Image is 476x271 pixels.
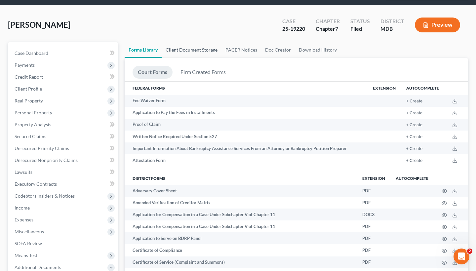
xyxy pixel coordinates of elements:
span: Client Profile [15,86,42,92]
iframe: Intercom live chat [454,249,469,264]
div: District [380,18,404,25]
td: Adversary Cover Sheet [125,185,357,197]
td: Amended Verification of Creditor Matrix [125,197,357,209]
td: Application to Pay the Fees in Installments [125,107,368,119]
td: Application for Compensation in a Case Under Subchapter V of Chapter 11 [125,220,357,232]
td: Application for Compensation in a Case Under Subchapter V of Chapter 11 [125,209,357,220]
a: Client Document Storage [162,42,221,58]
div: MDB [380,25,404,33]
td: Certificate of Service (Complaint and Summons) [125,256,357,268]
span: Property Analysis [15,122,51,127]
td: Application to Serve on BDRP Panel [125,232,357,244]
button: Preview [415,18,460,32]
td: Fee Waiver Form [125,95,368,107]
span: Lawsuits [15,169,32,175]
a: Download History [295,42,341,58]
td: PDF [357,244,390,256]
td: DOCX [357,209,390,220]
th: Extension [368,82,401,95]
span: Additional Documents [15,264,61,270]
th: Federal Forms [125,82,368,95]
div: Chapter [316,25,340,33]
span: Case Dashboard [15,50,48,56]
div: Status [350,18,370,25]
span: SOFA Review [15,241,42,246]
span: Secured Claims [15,134,46,139]
a: Court Forms [133,66,173,79]
div: Case [282,18,305,25]
a: Case Dashboard [9,47,118,59]
span: Real Property [15,98,43,103]
button: + Create [406,99,422,103]
td: Written Notice Required Under Section 527 [125,131,368,142]
a: PACER Notices [221,42,261,58]
span: Unsecured Nonpriority Claims [15,157,78,163]
td: PDF [357,197,390,209]
th: Autocomplete [401,82,444,95]
div: Chapter [316,18,340,25]
button: + Create [406,147,422,151]
span: [PERSON_NAME] [8,20,70,29]
button: + Create [406,159,422,163]
a: Credit Report [9,71,118,83]
a: Unsecured Nonpriority Claims [9,154,118,166]
a: Lawsuits [9,166,118,178]
a: Unsecured Priority Claims [9,142,118,154]
a: SOFA Review [9,238,118,250]
th: Extension [357,172,390,185]
td: PDF [357,256,390,268]
a: Forms Library [125,42,162,58]
button: + Create [406,123,422,127]
th: District forms [125,172,357,185]
td: Attestation Form [125,154,368,166]
span: 2 [467,249,472,254]
button: + Create [406,135,422,139]
span: Codebtors Insiders & Notices [15,193,75,199]
a: Secured Claims [9,131,118,142]
span: Income [15,205,30,211]
div: Filed [350,25,370,33]
td: Certificate of Compliance [125,244,357,256]
a: Firm Created Forms [175,66,231,79]
td: Important Information About Bankruptcy Assistance Services From an Attorney or Bankruptcy Petitio... [125,142,368,154]
span: Expenses [15,217,33,222]
a: Doc Creator [261,42,295,58]
td: Proof of Claim [125,119,368,131]
span: Unsecured Priority Claims [15,145,69,151]
td: PDF [357,232,390,244]
button: + Create [406,111,422,115]
span: Means Test [15,252,37,258]
span: Personal Property [15,110,52,115]
a: Executory Contracts [9,178,118,190]
span: Credit Report [15,74,43,80]
td: PDF [357,220,390,232]
a: Property Analysis [9,119,118,131]
div: 25-19220 [282,25,305,33]
td: PDF [357,185,390,197]
th: Autocomplete [390,172,434,185]
span: 7 [335,25,338,32]
span: Miscellaneous [15,229,44,234]
span: Payments [15,62,35,68]
span: Executory Contracts [15,181,57,187]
